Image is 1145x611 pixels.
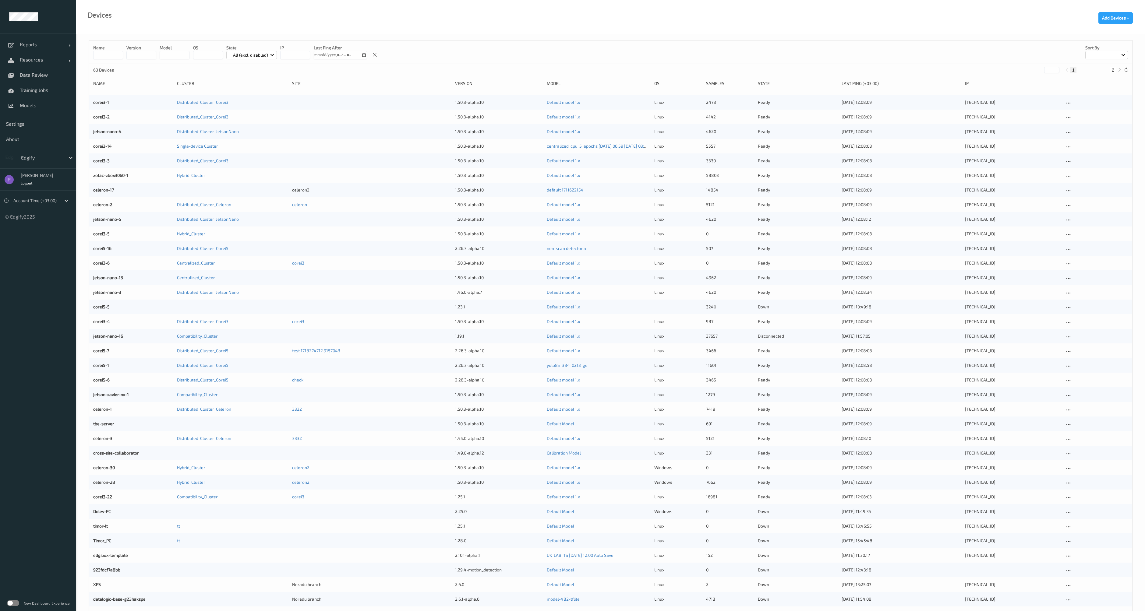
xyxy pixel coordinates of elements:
p: ready [758,421,837,427]
button: Add Devices + [1098,12,1133,24]
a: Default model 1.x [547,377,580,382]
div: 1.50.3-alpha.10 [455,99,542,105]
div: [DATE] 12:08:09 [842,406,961,412]
a: celeron-30 [93,465,115,470]
div: [DATE] 12:08:09 [842,202,961,208]
a: Distributed_Cluster_Corei5 [177,363,228,368]
a: non-scan detector a [547,246,586,251]
p: windows [654,508,702,514]
div: [DATE] 11:57:05 [842,333,961,339]
a: corei3-14 [93,143,112,149]
p: ready [758,216,837,222]
a: celeron2 [292,465,309,470]
a: Centralized_Cluster [177,275,215,280]
div: Name [93,80,173,86]
a: Default model 1.x [547,319,580,324]
a: corei3-6 [93,260,110,265]
div: 1.19.1 [455,333,542,339]
div: 1.50.3-alpha.10 [455,216,542,222]
div: 331 [706,450,754,456]
a: Distributed_Cluster_JetsonNano [177,216,239,222]
p: ready [758,275,837,281]
div: [DATE] 12:08:09 [842,421,961,427]
p: IP [280,45,310,51]
div: 1.50.3-alpha.10 [455,172,542,178]
div: 5557 [706,143,754,149]
a: Default Model [547,523,574,528]
a: corei3-4 [93,319,110,324]
div: [DATE] 12:08:03 [842,494,961,500]
div: 4620 [706,216,754,222]
div: [TECHNICAL_ID] [965,99,1060,105]
div: 4620 [706,128,754,135]
div: [DATE] 12:08:08 [842,348,961,354]
a: 923fdcf7a8bb [93,567,120,572]
p: ready [758,479,837,485]
div: [DATE] 12:08:08 [842,231,961,237]
div: [TECHNICAL_ID] [965,406,1060,412]
p: ready [758,289,837,295]
div: 16981 [706,494,754,500]
div: 691 [706,421,754,427]
div: Samples [706,80,754,86]
a: Distributed_Cluster_Celeron [177,406,231,412]
a: test 1718274712.9157043 [292,348,340,353]
p: linux [654,392,702,398]
div: [DATE] 12:08:09 [842,479,961,485]
a: corei3-2 [93,114,110,119]
div: 5121 [706,435,754,441]
div: [DATE] 12:08:34 [842,289,961,295]
p: 63 Devices [93,67,139,73]
div: 1.50.3-alpha.10 [455,392,542,398]
a: celeron-28 [93,479,115,485]
div: [DATE] 12:08:09 [842,465,961,471]
div: 1.50.3-alpha.10 [455,158,542,164]
a: Distributed_Cluster_Corei5 [177,246,228,251]
div: [DATE] 12:08:12 [842,216,961,222]
div: [TECHNICAL_ID] [965,187,1060,193]
p: linux [654,275,702,281]
div: 1.50.3-alpha.10 [455,421,542,427]
a: centralized_cpu_5_epochs [DATE] 06:59 [DATE] 03:59 Auto Save [547,143,669,149]
div: 2478 [706,99,754,105]
div: [TECHNICAL_ID] [965,421,1060,427]
div: 58803 [706,172,754,178]
a: default 1711622154 [547,187,584,192]
p: ready [758,187,837,193]
a: Distributed_Cluster_Celeron [177,202,231,207]
a: corei3 [292,494,304,499]
p: linux [654,99,702,105]
a: celeron2 [292,479,309,485]
a: tt [177,538,180,543]
a: 3332 [292,406,302,412]
a: Distributed_Cluster_Corei3 [177,319,228,324]
a: corei5-7 [93,348,109,353]
a: Default model 1.x [547,158,580,163]
div: 1.50.3-alpha.10 [455,143,542,149]
p: linux [654,362,702,368]
a: Default model 1.x [547,406,580,412]
a: Calibration Model [547,450,581,455]
div: ip [965,80,1060,86]
div: [TECHNICAL_ID] [965,289,1060,295]
a: celeron [292,202,307,207]
a: Centralized_Cluster [177,260,215,265]
a: jetson-nano-3 [93,290,121,295]
div: [TECHNICAL_ID] [965,450,1060,456]
div: OS [654,80,702,86]
div: [TECHNICAL_ID] [965,231,1060,237]
a: Distributed_Cluster_Corei3 [177,100,228,105]
div: [TECHNICAL_ID] [965,348,1060,354]
a: corei3-22 [93,494,112,499]
a: celeron-1 [93,406,112,412]
a: Compatibility_Cluster [177,494,218,499]
p: linux [654,128,702,135]
a: Hybrid_Cluster [177,231,205,236]
div: [DATE] 12:08:09 [842,392,961,398]
p: ready [758,435,837,441]
div: 11601 [706,362,754,368]
div: 1.49.0-alpha.12 [455,450,542,456]
a: corei3-3 [93,158,110,163]
a: Dolev-PC [93,509,111,514]
a: Hybrid_Cluster [177,465,205,470]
